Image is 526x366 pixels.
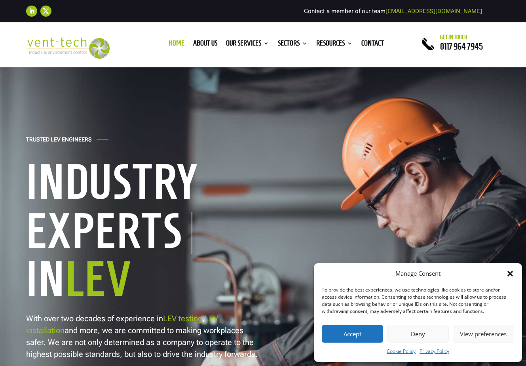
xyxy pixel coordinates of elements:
[26,157,272,211] h1: Industry
[163,314,202,323] a: LEV testing
[65,253,132,305] span: LEV
[322,325,383,343] button: Accept
[193,40,217,49] a: About us
[26,136,91,147] h4: Trusted LEV Engineers
[322,286,513,315] div: To provide the best experiences, we use technologies like cookies to store and/or access device i...
[169,40,184,49] a: Home
[40,6,51,17] a: Follow on X
[26,212,192,254] h1: Experts
[361,40,384,49] a: Contact
[26,313,260,360] p: With over two decades of experience in , and more, we are committed to making workplaces safer. W...
[440,42,483,51] a: 0117 964 7945
[278,40,308,49] a: Sectors
[420,347,449,356] a: Privacy Policy
[506,270,514,278] div: Close dialog
[387,347,416,356] a: Cookie Policy
[440,34,467,40] span: Get in touch
[395,269,441,278] div: Manage Consent
[26,6,37,17] a: Follow on LinkedIn
[453,325,514,343] button: View preferences
[387,325,448,343] button: Deny
[26,37,110,59] img: 2023-09-27T08_35_16.549ZVENT-TECH---Clear-background
[304,8,482,15] span: Contact a member of our team
[26,254,272,308] h1: In
[226,40,269,49] a: Our Services
[385,8,482,15] a: [EMAIL_ADDRESS][DOMAIN_NAME]
[316,40,353,49] a: Resources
